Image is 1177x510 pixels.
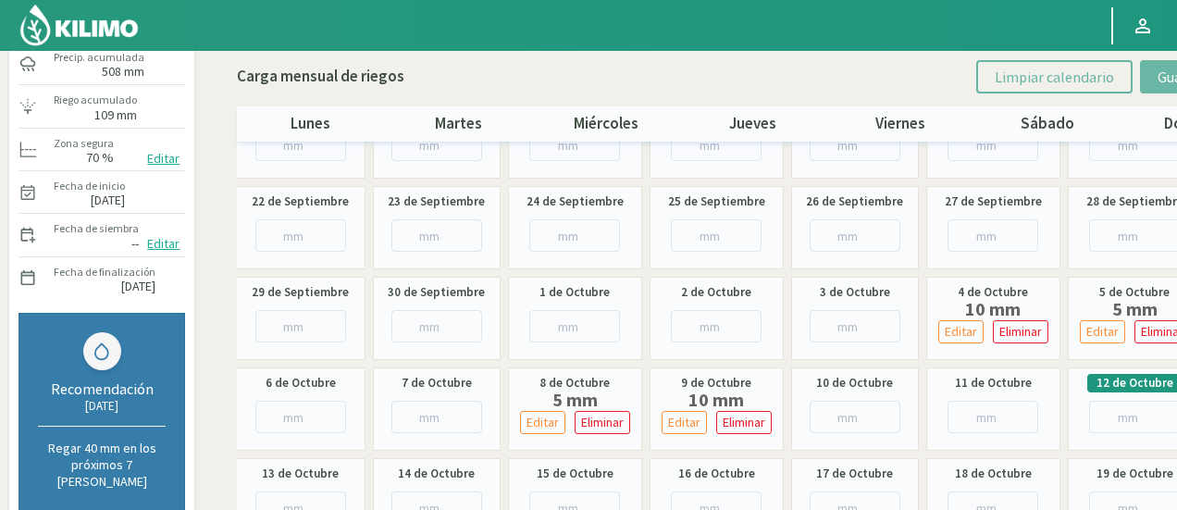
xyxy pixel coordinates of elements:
[995,68,1114,86] span: Limpiar calendario
[527,193,624,211] label: 24 de Septiembre
[54,92,137,108] label: Riego acumulado
[86,152,114,164] label: 70 %
[681,374,751,392] label: 9 de Octubre
[527,412,559,433] p: Editar
[38,379,166,398] div: Recomendación
[255,219,346,252] input: mm
[252,193,349,211] label: 22 de Septiembre
[255,129,346,161] input: mm
[91,194,125,206] label: [DATE]
[252,283,349,302] label: 29 de Septiembre
[945,321,977,342] p: Editar
[955,465,1032,483] label: 18 de Octubre
[529,219,620,252] input: mm
[529,129,620,161] input: mm
[391,219,482,252] input: mm
[237,112,384,136] p: lunes
[575,411,630,434] button: Eliminar
[810,310,900,342] input: mm
[810,401,900,433] input: mm
[820,283,890,302] label: 3 de Octubre
[668,412,700,433] p: Editar
[810,129,900,161] input: mm
[679,112,826,136] p: jueves
[716,411,772,434] button: Eliminar
[999,321,1042,342] p: Eliminar
[945,193,1042,211] label: 27 de Septiembre
[385,112,532,136] p: martes
[532,112,679,136] p: miércoles
[255,401,346,433] input: mm
[934,302,1053,317] label: 10 mm
[671,129,762,161] input: mm
[520,411,565,434] button: Editar
[976,60,1133,93] button: Limpiar calendario
[1086,321,1119,342] p: Editar
[38,398,166,414] div: [DATE]
[958,283,1028,302] label: 4 de Octubre
[131,238,139,250] label: --
[1099,283,1170,302] label: 5 de Octubre
[948,401,1038,433] input: mm
[54,49,144,66] label: Precip. acumulada
[54,135,114,152] label: Zona segura
[529,310,620,342] input: mm
[388,193,485,211] label: 23 de Septiembre
[581,412,624,433] p: Eliminar
[54,264,155,280] label: Fecha de finalización
[539,374,610,392] label: 8 de Octubre
[388,283,485,302] label: 30 de Septiembre
[826,112,973,136] p: viernes
[806,193,903,211] label: 26 de Septiembre
[266,374,336,392] label: 6 de Octubre
[391,129,482,161] input: mm
[1096,374,1173,392] label: 12 de Octubre
[671,219,762,252] input: mm
[657,392,776,407] label: 10 mm
[54,178,125,194] label: Fecha de inicio
[816,374,893,392] label: 10 de Octubre
[515,392,635,407] label: 5 mm
[54,220,139,237] label: Fecha de siembra
[19,3,140,47] img: Kilimo
[391,401,482,433] input: mm
[537,465,613,483] label: 15 de Octubre
[262,465,339,483] label: 13 de Octubre
[1096,465,1173,483] label: 19 de Octubre
[668,193,765,211] label: 25 de Septiembre
[810,219,900,252] input: mm
[678,465,755,483] label: 16 de Octubre
[938,320,984,343] button: Editar
[398,465,475,483] label: 14 de Octubre
[255,310,346,342] input: mm
[681,283,751,302] label: 2 de Octubre
[723,412,765,433] p: Eliminar
[237,65,404,89] p: Carga mensual de riegos
[94,109,137,121] label: 109 mm
[993,320,1048,343] button: Eliminar
[1080,320,1125,343] button: Editar
[38,440,166,490] p: Regar 40 mm en los próximos 7 [PERSON_NAME]
[539,283,610,302] label: 1 de Octubre
[816,465,893,483] label: 17 de Octubre
[142,148,185,169] button: Editar
[974,112,1121,136] p: sábado
[142,233,185,255] button: Editar
[391,310,482,342] input: mm
[121,280,155,292] label: [DATE]
[402,374,472,392] label: 7 de Octubre
[955,374,1032,392] label: 11 de Octubre
[671,310,762,342] input: mm
[948,129,1038,161] input: mm
[102,66,144,78] label: 508 mm
[662,411,707,434] button: Editar
[948,219,1038,252] input: mm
